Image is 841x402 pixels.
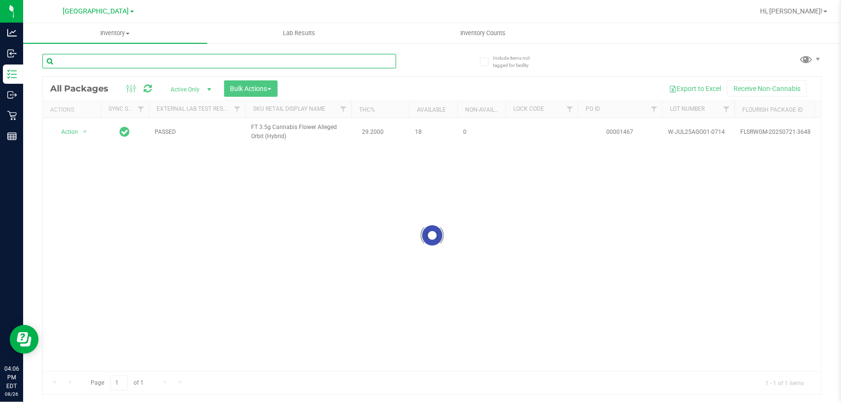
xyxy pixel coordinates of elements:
iframe: Resource center [10,325,39,354]
inline-svg: Reports [7,131,17,141]
p: 08/26 [4,390,19,398]
a: Lab Results [207,23,391,43]
inline-svg: Inbound [7,49,17,58]
span: Hi, [PERSON_NAME]! [760,7,823,15]
p: 04:06 PM EDT [4,364,19,390]
span: [GEOGRAPHIC_DATA] [63,7,129,15]
span: Inventory Counts [448,29,519,38]
span: Inventory [23,29,207,38]
inline-svg: Inventory [7,69,17,79]
span: Lab Results [270,29,328,38]
inline-svg: Outbound [7,90,17,100]
a: Inventory Counts [391,23,575,43]
inline-svg: Retail [7,111,17,120]
input: Search Package ID, Item Name, SKU, Lot or Part Number... [42,54,396,68]
inline-svg: Analytics [7,28,17,38]
a: Inventory [23,23,207,43]
span: Include items not tagged for facility [493,54,541,69]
